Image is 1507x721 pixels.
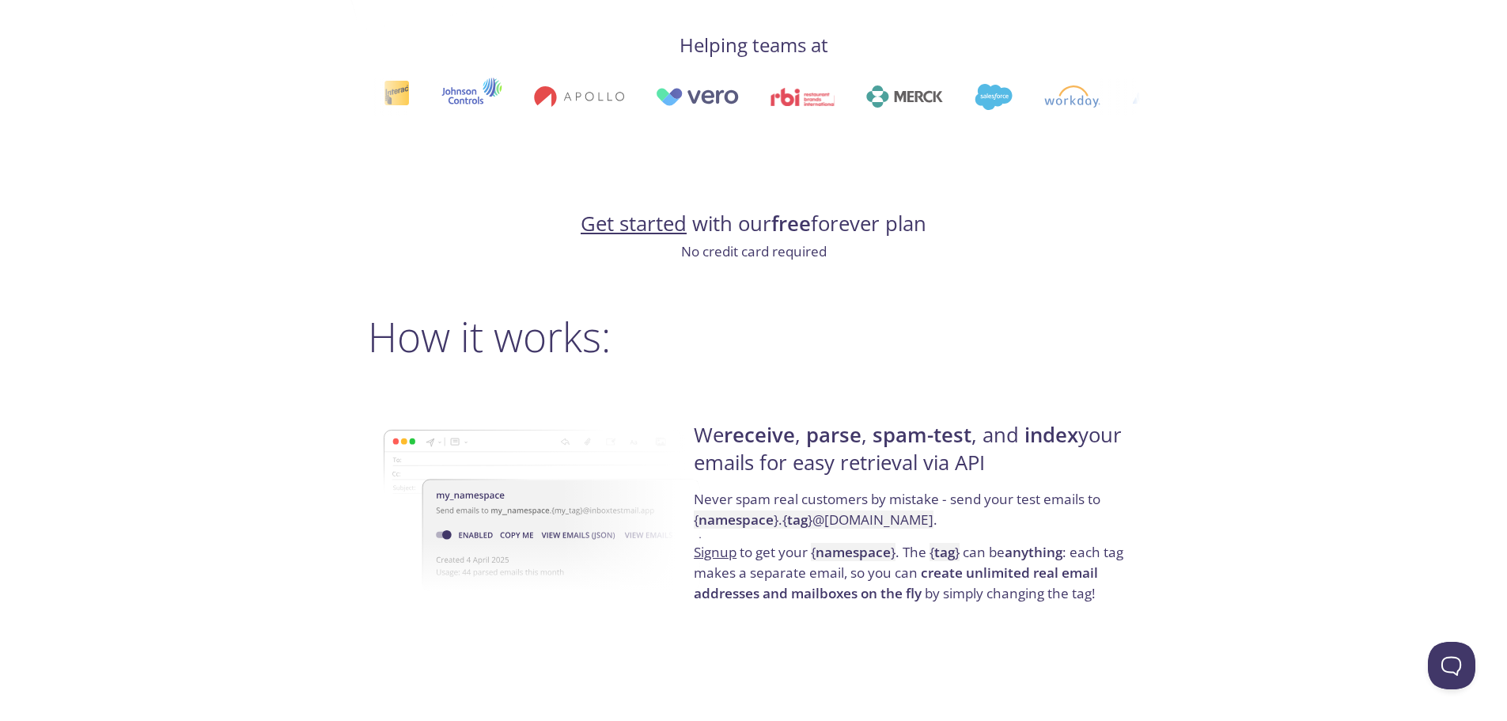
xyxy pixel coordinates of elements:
code: { } . { } @[DOMAIN_NAME] [694,510,933,529]
p: Never spam real customers by mistake - send your test emails to . [694,489,1134,542]
img: namespace-image [384,385,706,636]
strong: namespace [816,543,891,561]
img: vero [654,88,738,106]
strong: receive [724,421,795,449]
strong: spam-test [873,421,971,449]
img: apollo [532,85,623,108]
strong: anything [1005,543,1062,561]
img: salesforce [973,84,1011,110]
strong: namespace [699,510,774,529]
iframe: Help Scout Beacon - Open [1428,642,1475,689]
h2: How it works: [368,313,1140,360]
code: { } [930,543,960,561]
img: merck [865,85,941,108]
strong: tag [934,543,955,561]
p: No credit card required [368,241,1140,262]
code: { } [811,543,895,561]
strong: index [1024,421,1078,449]
img: interac [382,80,408,114]
a: Signup [694,543,736,561]
p: to get your . The can be : each tag makes a separate email, so you can by simply changing the tag! [694,542,1134,603]
strong: parse [806,421,861,449]
img: johnsoncontrols [440,78,501,116]
strong: free [771,210,811,237]
h4: with our forever plan [368,211,1140,237]
img: rbi [770,88,833,106]
a: Get started [581,210,687,237]
h4: We , , , and your emails for easy retrieval via API [694,422,1134,489]
img: workday [1043,85,1099,108]
h4: Helping teams at [368,32,1140,58]
strong: create unlimited real email addresses and mailboxes on the fly [694,564,1098,602]
strong: tag [787,510,808,529]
